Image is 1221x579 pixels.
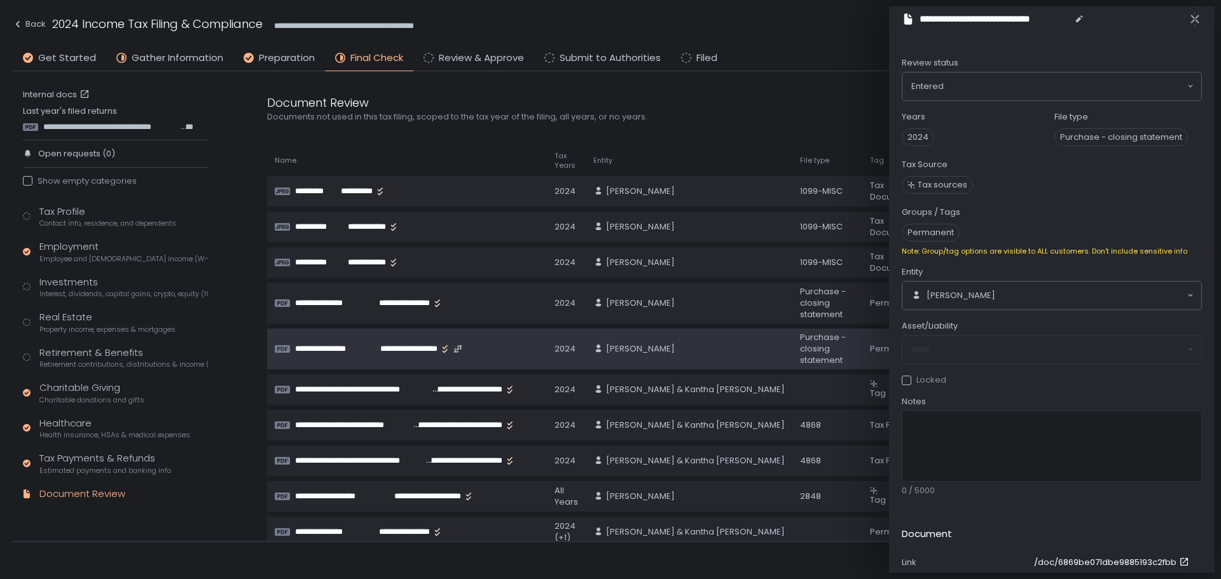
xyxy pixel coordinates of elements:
[902,247,1202,256] div: Note: Group/tag options are visible to ALL customers. Don't include sensitive info
[13,17,46,32] div: Back
[39,310,176,334] div: Real Estate
[555,151,578,170] span: Tax Years
[39,325,176,334] span: Property income, expenses & mortgages
[1054,128,1188,146] span: Purchase - closing statement
[911,80,944,93] span: Entered
[902,159,948,170] label: Tax Source
[902,57,958,69] span: Review status
[267,111,878,123] div: Documents not used in this tax filing, scoped to the tax year of the filing, all years, or no years.
[902,320,958,332] span: Asset/Liability
[275,156,296,165] span: Name
[606,297,675,309] span: [PERSON_NAME]
[870,156,884,165] span: Tag
[259,51,315,65] span: Preparation
[39,451,171,475] div: Tax Payments & Refunds
[439,51,524,65] span: Review & Approve
[39,240,208,264] div: Employment
[39,205,176,229] div: Tax Profile
[918,179,967,191] span: Tax sources
[870,387,886,399] span: Tag
[38,51,96,65] span: Get Started
[39,416,190,440] div: Healthcare
[132,51,223,65] span: Gather Information
[927,290,995,301] span: [PERSON_NAME]
[23,106,208,132] div: Last year's filed returns
[902,396,926,407] span: Notes
[38,148,115,160] span: Open requests (0)
[995,289,1186,302] input: Search for option
[52,15,263,32] h1: 2024 Income Tax Filing & Compliance
[39,381,144,405] div: Charitable Giving
[606,186,675,197] span: [PERSON_NAME]
[606,419,785,431] span: [PERSON_NAME] & Kantha [PERSON_NAME]
[1034,557,1192,568] a: /doc/6869be071dbe9885193c2fbb
[606,257,675,268] span: [PERSON_NAME]
[606,384,785,395] span: [PERSON_NAME] & Kantha [PERSON_NAME]
[606,221,675,233] span: [PERSON_NAME]
[39,275,208,299] div: Investments
[800,156,829,165] span: File type
[1054,111,1088,123] label: File type
[39,487,125,501] div: Document Review
[39,254,208,264] span: Employee and [DEMOGRAPHIC_DATA] income (W-2s)
[902,207,960,218] label: Groups / Tags
[23,89,92,100] a: Internal docs
[39,430,190,440] span: Health insurance, HSAs & medical expenses
[902,72,1201,100] div: Search for option
[39,360,208,369] span: Retirement contributions, distributions & income (1099-R, 5498)
[39,466,171,475] span: Estimated payments and banking info
[902,111,925,123] label: Years
[350,51,403,65] span: Final Check
[13,15,46,36] button: Back
[560,51,661,65] span: Submit to Authorities
[902,527,952,542] h2: Document
[902,128,934,146] span: 2024
[39,289,208,299] span: Interest, dividends, capital gains, crypto, equity (1099s, K-1s)
[870,494,886,506] span: Tag
[606,343,675,355] span: [PERSON_NAME]
[696,51,717,65] span: Filed
[39,395,144,405] span: Charitable donations and gifts
[606,491,675,502] span: [PERSON_NAME]
[593,156,612,165] span: Entity
[902,224,960,242] span: Permanent
[39,219,176,228] span: Contact info, residence, and dependents
[39,346,208,370] div: Retirement & Benefits
[902,557,1029,568] div: Link
[902,485,1202,496] div: 0 / 5000
[606,526,785,538] span: [PERSON_NAME] & Kantha [PERSON_NAME]
[267,94,878,111] div: Document Review
[606,455,785,467] span: [PERSON_NAME] & Kantha [PERSON_NAME]
[902,266,923,278] span: Entity
[902,282,1201,310] div: Search for option
[944,80,1186,93] input: Search for option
